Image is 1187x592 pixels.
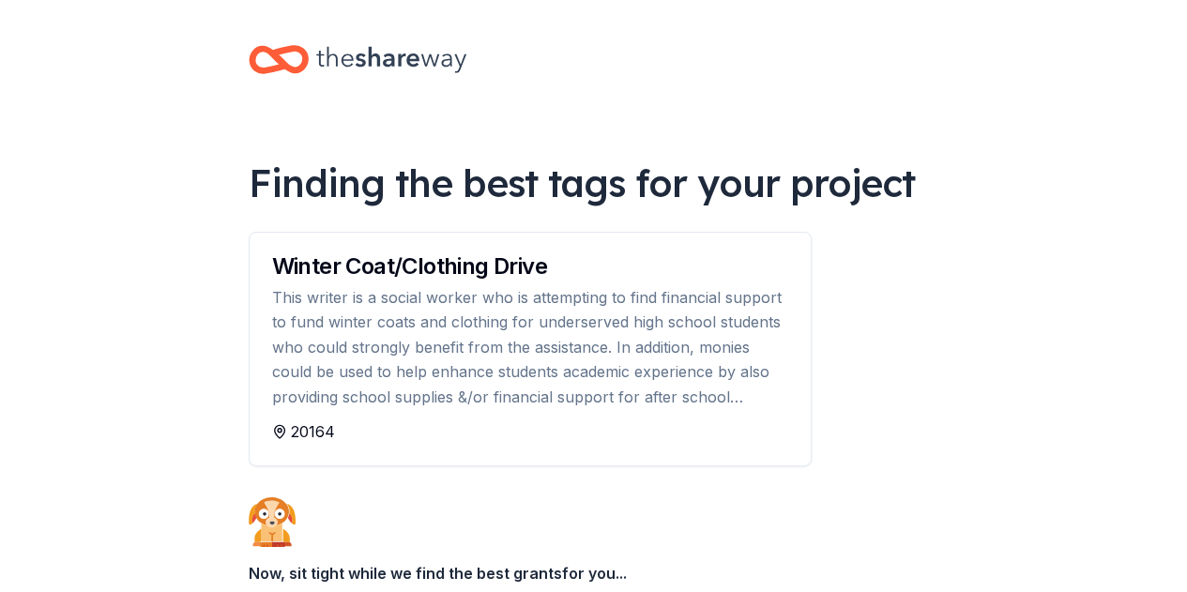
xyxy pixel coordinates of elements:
[272,420,788,443] div: 20164
[272,285,788,409] div: This writer is a social worker who is attempting to find financial support to fund winter coats a...
[272,255,788,278] div: Winter Coat/Clothing Drive
[249,554,939,592] div: Now, sit tight while we find the best grants for you...
[249,157,939,209] div: Finding the best tags for your project
[249,496,296,547] img: Dog waiting patiently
